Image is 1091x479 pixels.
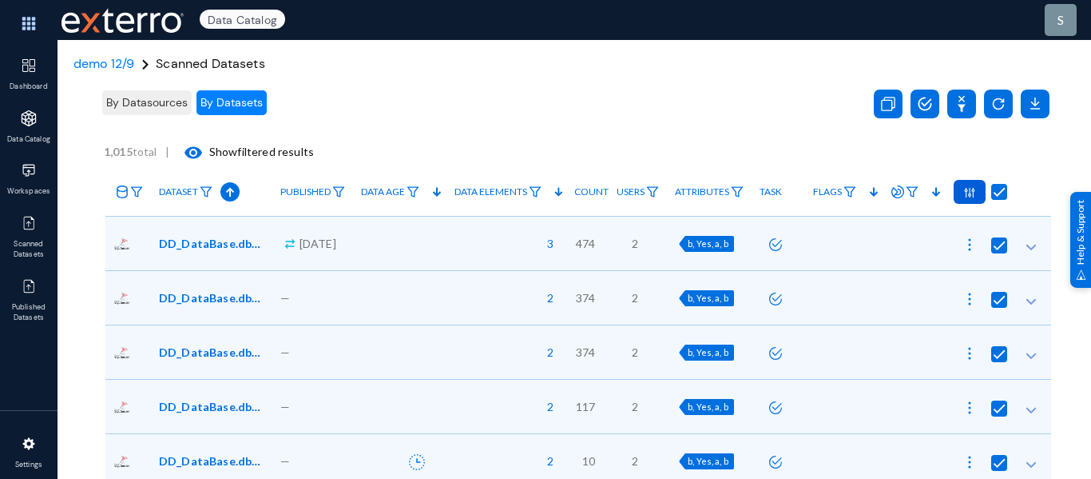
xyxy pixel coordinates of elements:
span: [DATE] [300,235,336,252]
span: Published [280,186,331,198]
img: icon-more.svg [962,400,978,416]
span: Task [760,186,782,198]
span: DD_DataBase.dbo.Employees [159,453,267,469]
img: icon-filter.svg [646,186,659,198]
span: | [165,145,169,158]
a: Data Age [353,178,427,206]
a: Published [272,178,353,206]
img: sqlserver.png [113,235,131,253]
span: total [104,145,165,158]
span: Scanned Datasets [3,239,55,261]
img: exterro-work-mark.svg [61,8,184,33]
span: Count [574,186,609,198]
button: By Datasources [102,90,192,115]
img: icon-published.svg [21,215,37,231]
img: icon-more.svg [962,345,978,361]
span: 10 [582,453,595,469]
span: 474 [576,235,595,252]
img: icon-filter.svg [407,186,419,198]
img: icon-dashboard.svg [21,58,37,74]
img: help_support.svg [1076,269,1086,280]
span: 117 [576,398,595,415]
span: Users [617,186,645,198]
span: 2 [539,344,553,361]
span: Scanned Datasets [156,55,265,72]
mat-icon: visibility [184,143,203,162]
img: sqlserver.png [113,398,131,416]
img: icon-more.svg [962,291,978,307]
img: icon-more.svg [962,454,978,470]
span: b, Yes, a, b [688,347,728,357]
img: app launcher [5,6,53,41]
span: By Datasets [200,95,263,110]
a: Attributes [667,178,752,206]
span: b, Yes, a, b [688,238,728,249]
span: b, Yes, a, b [688,401,728,412]
span: 2 [632,289,638,306]
span: By Datasources [106,95,188,110]
span: 2 [539,398,553,415]
span: 374 [576,344,595,361]
span: 2 [539,289,553,306]
span: DD_DataBase.dbo.Phonefifty_copy2 [159,344,267,361]
span: 2 [539,453,553,469]
span: Settings [3,460,55,471]
img: icon-filter.svg [529,186,542,198]
span: — [280,453,290,469]
span: 2 [632,235,638,252]
a: demo 12/9 [73,55,134,72]
span: Flags [813,186,842,198]
img: icon-actions.svg [964,187,975,198]
span: s [1057,12,1064,27]
span: Attributes [675,186,729,198]
img: icon-applications.svg [21,110,37,126]
span: Workspaces [3,186,55,198]
div: Help & Support [1070,191,1091,287]
span: Show filtered results [169,145,314,158]
button: By Datasets [196,90,267,115]
img: icon-workspace.svg [21,162,37,178]
span: Data Catalog [3,134,55,146]
span: DD_DataBase.dbo.Phonefifty_copy [159,235,267,252]
img: sqlserver.png [113,289,131,307]
a: Data Elements [446,178,549,206]
span: DD_DataBase.dbo.All [159,398,267,415]
span: 374 [576,289,595,306]
span: DD_DataBase.dbo.Phonefifty [159,289,267,306]
span: — [280,398,290,415]
b: 1,015 [104,145,133,158]
img: icon-filter.svg [843,186,856,198]
span: 2 [632,344,638,361]
span: Exterro [58,4,181,37]
img: icon-more.svg [962,237,978,253]
span: 3 [539,235,553,252]
img: icon-filter.svg [200,186,212,198]
a: Task [752,178,790,206]
span: Data Elements [454,186,527,198]
img: icon-filter.svg [906,186,918,198]
span: Dashboard [3,82,55,93]
img: icon-filter.svg [332,186,345,198]
span: b, Yes, a, b [688,456,728,466]
img: sqlserver.png [113,453,131,470]
img: icon-published.svg [21,278,37,294]
span: — [280,344,290,361]
a: Dataset [151,178,220,206]
img: icon-filter.svg [130,186,143,198]
a: Flags [805,178,864,206]
img: icon-settings.svg [21,436,37,452]
div: s [1057,10,1064,30]
a: Users [609,178,667,206]
img: sqlserver.png [113,344,131,361]
span: b, Yes, a, b [688,293,728,303]
span: — [280,289,290,306]
img: icon-filter.svg [731,186,744,198]
span: 2 [632,398,638,415]
span: Data Catalog [200,10,285,29]
span: Data Age [361,186,405,198]
span: Published Datasets [3,302,55,324]
span: Dataset [159,186,198,198]
span: 2 [632,453,638,469]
